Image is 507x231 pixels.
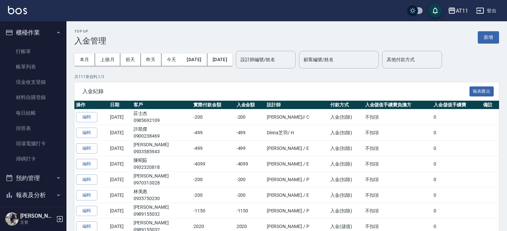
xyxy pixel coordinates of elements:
[3,136,64,151] a: 現場電腦打卡
[265,101,329,109] th: 設計師
[473,5,499,17] button: 登出
[8,6,27,14] img: Logo
[192,203,235,219] td: -1150
[363,156,432,172] td: 不扣項
[329,141,363,156] td: 入金(扣除)
[161,54,182,66] button: 今天
[74,36,106,46] h3: 入金管理
[235,125,265,141] td: -499
[363,172,432,187] td: 不扣項
[134,148,190,155] p: 0933585943
[76,206,97,216] button: 編輯
[132,125,192,141] td: 許凱傑
[432,125,481,141] td: 0
[363,101,432,109] th: 入金儲值手續費負擔方
[132,109,192,125] td: 莊士杰
[76,190,97,200] button: 編輯
[3,170,64,187] button: 預約管理
[432,141,481,156] td: 0
[141,54,161,66] button: 昨天
[76,112,97,122] button: 編輯
[132,172,192,187] td: [PERSON_NAME]
[120,54,141,66] button: 前天
[5,212,19,226] img: Person
[329,156,363,172] td: 入金(扣除)
[265,125,329,141] td: Dinna芝羽 / H
[235,203,265,219] td: -1150
[132,187,192,203] td: 林美惠
[192,101,235,109] th: 實際付款金額
[3,90,64,105] a: 材料自購登錄
[432,109,481,125] td: 0
[432,187,481,203] td: 0
[265,187,329,203] td: [PERSON_NAME]. / E
[132,156,192,172] td: 陳昭茹
[235,156,265,172] td: -4099
[134,164,190,171] p: 0932320818
[329,203,363,219] td: 入金(扣除)
[363,187,432,203] td: 不扣項
[192,187,235,203] td: -200
[432,203,481,219] td: 0
[76,174,97,185] button: 編輯
[192,172,235,187] td: -200
[3,105,64,121] a: 每日結帳
[192,109,235,125] td: -200
[478,31,499,44] button: 新增
[3,151,64,167] a: 掃碼打卡
[108,109,132,125] td: [DATE]
[235,141,265,156] td: -499
[469,88,494,94] a: 報表匯出
[192,156,235,172] td: -4099
[192,125,235,141] td: -499
[74,74,499,80] p: 共 111 筆資料, 1 / 3
[445,4,471,18] button: AT11
[329,187,363,203] td: 入金(扣除)
[235,187,265,203] td: -200
[329,109,363,125] td: 入金(扣除)
[134,133,190,140] p: 0900238469
[363,203,432,219] td: 不扣項
[363,125,432,141] td: 不扣項
[3,44,64,59] a: 打帳單
[108,187,132,203] td: [DATE]
[108,172,132,187] td: [DATE]
[108,141,132,156] td: [DATE]
[3,74,64,90] a: 現金收支登錄
[265,141,329,156] td: [PERSON_NAME]. / E
[20,219,54,225] p: 主管
[235,101,265,109] th: 入金金額
[134,211,190,218] p: 0989155032
[235,172,265,187] td: -200
[265,109,329,125] td: [PERSON_NAME]/ / C
[3,121,64,136] a: 排班表
[132,203,192,219] td: [PERSON_NAME]
[74,54,95,66] button: 本月
[181,54,207,66] button: [DATE]
[3,204,64,221] button: 客戶管理
[108,156,132,172] td: [DATE]
[432,156,481,172] td: 0
[432,101,481,109] th: 入金儲值手續費
[456,7,468,15] div: AT11
[74,29,106,34] h2: Top Up
[265,203,329,219] td: [PERSON_NAME]. / P
[265,172,329,187] td: [PERSON_NAME]. / P
[363,109,432,125] td: 不扣項
[108,101,132,109] th: 日期
[329,125,363,141] td: 入金(扣除)
[82,88,469,95] span: 入金紀錄
[76,128,97,138] button: 編輯
[3,186,64,204] button: 報表及分析
[132,141,192,156] td: [PERSON_NAME]
[469,86,494,97] button: 報表匯出
[3,59,64,74] a: 帳單列表
[134,195,190,202] p: 0935750230
[20,213,54,219] h5: [PERSON_NAME].
[134,179,190,186] p: 0970313028
[192,141,235,156] td: -499
[134,117,190,124] p: 0985692109
[429,4,442,17] button: save
[76,143,97,154] button: 編輯
[478,34,499,40] a: 新增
